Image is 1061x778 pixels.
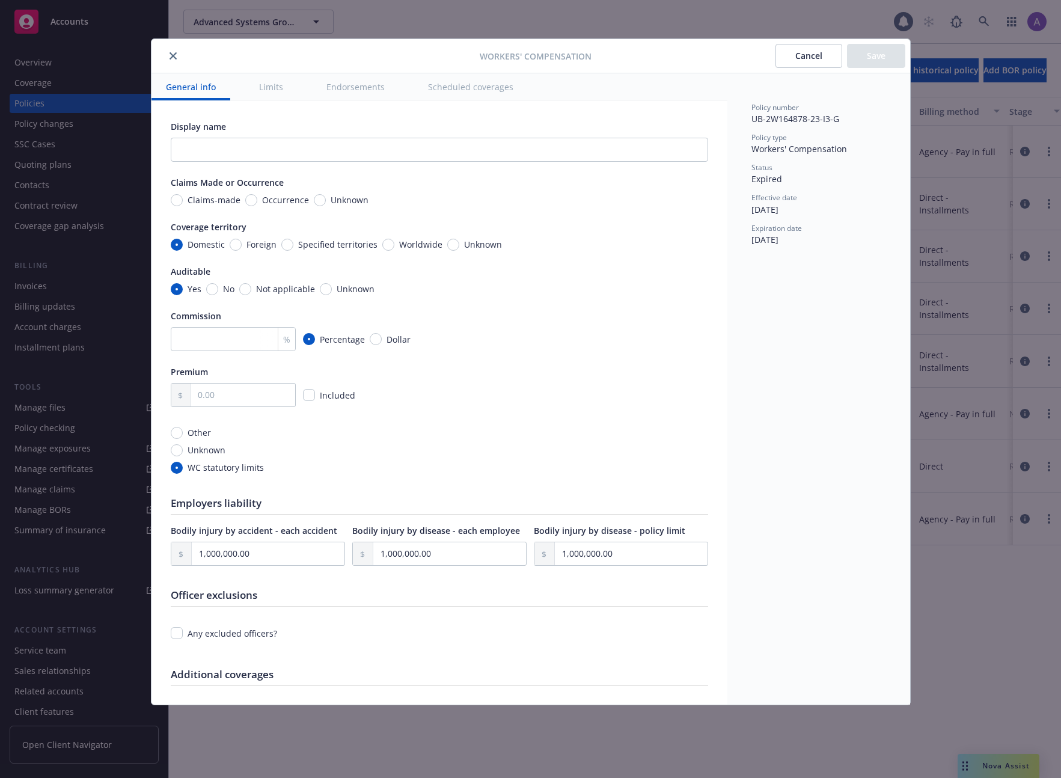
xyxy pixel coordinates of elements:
[171,462,183,474] input: WC statutory limits
[751,223,802,233] span: Expiration date
[447,239,459,251] input: Unknown
[188,461,264,474] span: WC statutory limits
[320,333,365,346] span: Percentage
[312,73,399,100] button: Endorsements
[171,177,284,188] span: Claims Made or Occurrence
[303,333,315,345] input: Percentage
[230,239,242,251] input: Foreign
[751,234,778,245] span: [DATE]
[281,239,293,251] input: Specified territories
[387,333,411,346] span: Dollar
[171,221,246,233] span: Coverage territory
[171,310,221,322] span: Commission
[480,50,592,63] span: Workers' Compensation
[751,192,797,203] span: Effective date
[171,266,210,277] span: Auditable
[171,525,337,536] span: Bodily injury by accident - each accident
[775,44,842,68] button: Cancel
[751,132,787,142] span: Policy type
[373,542,525,565] input: 0.00
[751,102,799,112] span: Policy number
[245,73,298,100] button: Limits
[751,173,782,185] span: Expired
[245,194,257,206] input: Occurrence
[751,204,778,215] span: [DATE]
[171,497,708,509] h1: Employers liability
[534,525,685,536] span: Bodily injury by disease - policy limit
[331,194,368,206] span: Unknown
[188,238,225,251] span: Domestic
[171,194,183,206] input: Claims-made
[399,238,442,251] span: Worldwide
[188,444,225,456] span: Unknown
[171,668,708,681] h1: Additional coverages
[262,194,309,206] span: Occurrence
[751,113,839,124] span: UB-2W164878-23-I3-G
[751,162,772,173] span: Status
[414,73,528,100] button: Scheduled coverages
[188,628,277,639] span: Any excluded officers?
[171,283,183,295] input: Yes
[283,333,290,346] span: %
[320,283,332,295] input: Unknown
[151,73,230,100] button: General info
[223,283,234,295] span: No
[382,239,394,251] input: Worldwide
[246,238,277,251] span: Foreign
[555,542,707,565] input: 0.00
[192,542,344,565] input: 0.00
[370,333,382,345] input: Dollar
[751,143,847,155] span: Workers' Compensation
[352,525,520,536] span: Bodily injury by disease - each employee
[171,239,183,251] input: Domestic
[171,444,183,456] input: Unknown
[298,238,378,251] span: Specified territories
[171,427,183,439] input: Other
[188,426,211,439] span: Other
[171,121,226,132] span: Display name
[188,194,240,206] span: Claims-made
[166,49,180,63] button: close
[171,366,208,378] span: Premium
[239,283,251,295] input: Not applicable
[256,283,315,295] span: Not applicable
[188,283,201,295] span: Yes
[206,283,218,295] input: No
[337,283,375,295] span: Unknown
[320,390,355,401] span: Included
[314,194,326,206] input: Unknown
[191,384,295,406] input: 0.00
[171,589,708,601] h1: Officer exclusions
[464,238,502,251] span: Unknown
